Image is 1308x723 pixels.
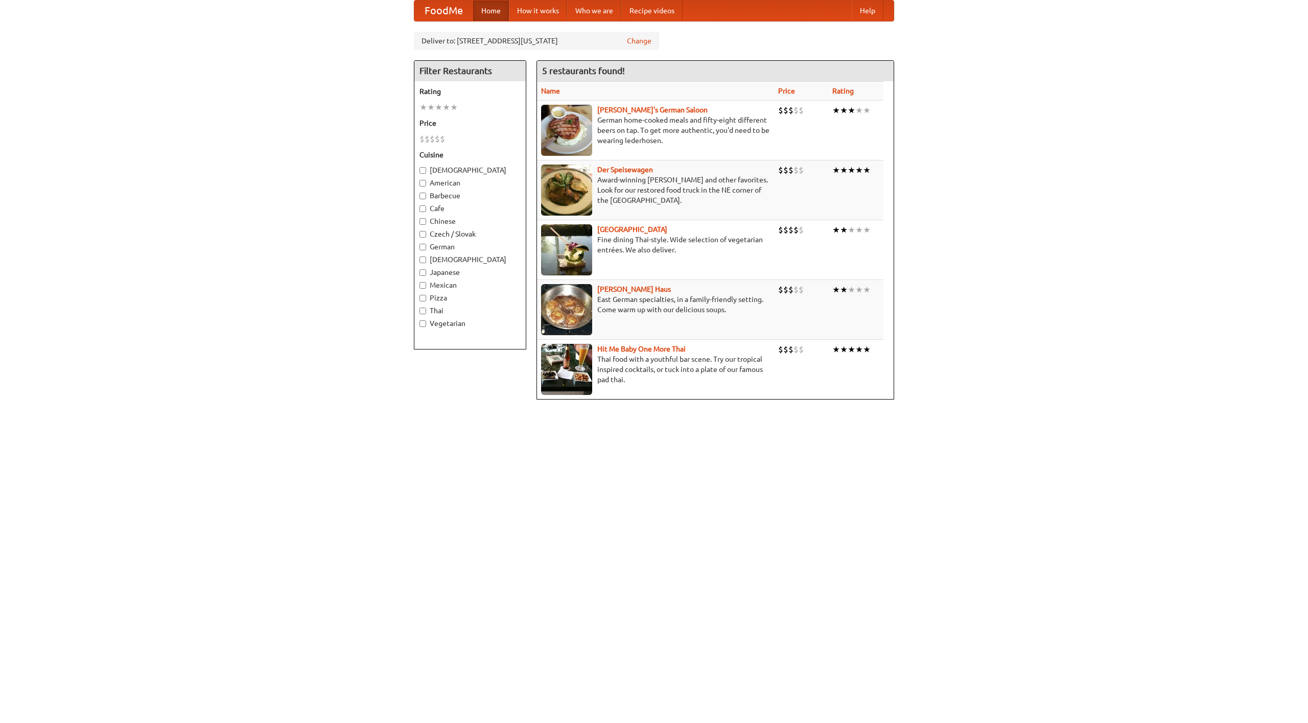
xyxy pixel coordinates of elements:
li: ★ [840,284,848,295]
input: German [419,244,426,250]
p: Thai food with a youthful bar scene. Try our tropical inspired cocktails, or tuck into a plate of... [541,354,770,385]
label: Mexican [419,280,521,290]
li: $ [778,224,783,236]
li: ★ [840,165,848,176]
li: $ [778,165,783,176]
input: Mexican [419,282,426,289]
p: Award-winning [PERSON_NAME] and other favorites. Look for our restored food truck in the NE corne... [541,175,770,205]
li: $ [793,344,799,355]
li: $ [788,344,793,355]
a: Change [627,36,651,46]
li: $ [799,284,804,295]
h4: Filter Restaurants [414,61,526,81]
li: $ [778,344,783,355]
li: ★ [848,165,855,176]
li: ★ [435,102,442,113]
li: $ [430,133,435,145]
li: $ [799,224,804,236]
li: $ [788,165,793,176]
li: $ [788,105,793,116]
label: Chinese [419,216,521,226]
li: ★ [863,224,871,236]
li: $ [788,224,793,236]
label: [DEMOGRAPHIC_DATA] [419,254,521,265]
li: ★ [848,284,855,295]
li: ★ [855,344,863,355]
li: ★ [863,105,871,116]
li: $ [783,165,788,176]
label: German [419,242,521,252]
li: ★ [848,224,855,236]
li: $ [799,105,804,116]
li: ★ [442,102,450,113]
img: esthers.jpg [541,105,592,156]
li: $ [799,165,804,176]
a: [PERSON_NAME] Haus [597,285,671,293]
a: How it works [509,1,567,21]
label: [DEMOGRAPHIC_DATA] [419,165,521,175]
label: Thai [419,306,521,316]
li: $ [793,224,799,236]
input: Chinese [419,218,426,225]
li: ★ [863,165,871,176]
label: Czech / Slovak [419,229,521,239]
label: Cafe [419,203,521,214]
input: Czech / Slovak [419,231,426,238]
h5: Rating [419,86,521,97]
p: German home-cooked meals and fifty-eight different beers on tap. To get more authentic, you'd nee... [541,115,770,146]
h5: Cuisine [419,150,521,160]
input: Pizza [419,295,426,301]
a: [GEOGRAPHIC_DATA] [597,225,667,234]
li: $ [778,105,783,116]
a: Der Speisewagen [597,166,653,174]
p: Fine dining Thai-style. Wide selection of vegetarian entrées. We also deliver. [541,235,770,255]
ng-pluralize: 5 restaurants found! [542,66,625,76]
p: East German specialties, in a family-friendly setting. Come warm up with our delicious soups. [541,294,770,315]
img: speisewagen.jpg [541,165,592,216]
input: [DEMOGRAPHIC_DATA] [419,256,426,263]
li: $ [435,133,440,145]
li: ★ [848,105,855,116]
li: ★ [832,224,840,236]
a: FoodMe [414,1,473,21]
input: Japanese [419,269,426,276]
li: $ [425,133,430,145]
li: ★ [832,344,840,355]
li: ★ [832,165,840,176]
li: ★ [848,344,855,355]
li: $ [440,133,445,145]
li: ★ [840,344,848,355]
li: $ [783,344,788,355]
img: kohlhaus.jpg [541,284,592,335]
li: ★ [832,284,840,295]
input: Barbecue [419,193,426,199]
li: ★ [427,102,435,113]
li: $ [793,105,799,116]
label: American [419,178,521,188]
a: Recipe videos [621,1,683,21]
a: Home [473,1,509,21]
input: Thai [419,308,426,314]
a: Who we are [567,1,621,21]
li: $ [788,284,793,295]
img: babythai.jpg [541,344,592,395]
label: Japanese [419,267,521,277]
li: $ [799,344,804,355]
label: Vegetarian [419,318,521,329]
li: ★ [863,284,871,295]
a: Name [541,87,560,95]
a: Hit Me Baby One More Thai [597,345,686,353]
label: Pizza [419,293,521,303]
img: satay.jpg [541,224,592,275]
a: [PERSON_NAME]'s German Saloon [597,106,708,114]
li: ★ [832,105,840,116]
li: ★ [855,165,863,176]
a: Rating [832,87,854,95]
li: $ [778,284,783,295]
li: ★ [840,224,848,236]
li: ★ [855,105,863,116]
